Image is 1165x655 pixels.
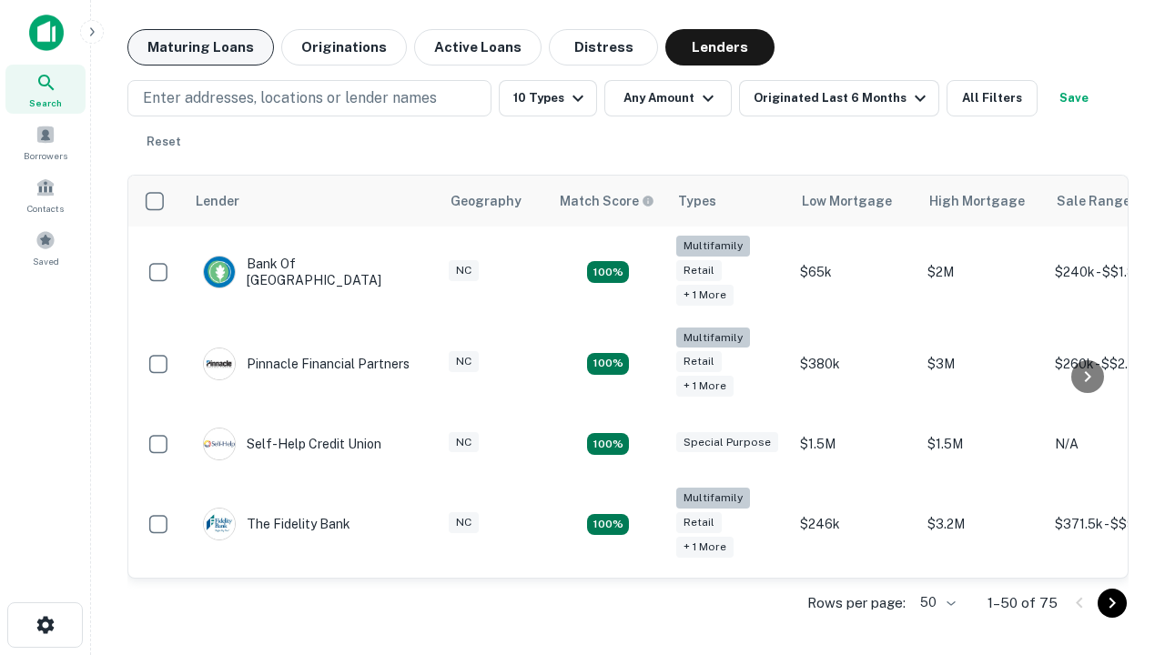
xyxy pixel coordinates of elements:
[918,227,1046,318] td: $2M
[33,254,59,268] span: Saved
[560,191,654,211] div: Capitalize uses an advanced AI algorithm to match your search with the best lender. The match sco...
[449,351,479,372] div: NC
[918,176,1046,227] th: High Mortgage
[667,176,791,227] th: Types
[791,409,918,479] td: $1.5M
[807,592,906,614] p: Rows per page:
[204,428,235,459] img: picture
[204,509,235,539] img: picture
[587,353,629,375] div: Matching Properties: 17, hasApolloMatch: undefined
[918,318,1046,410] td: $3M
[549,176,667,227] th: Capitalize uses an advanced AI algorithm to match your search with the best lender. The match sco...
[676,285,734,306] div: + 1 more
[5,223,86,272] a: Saved
[5,170,86,219] a: Contacts
[127,80,491,116] button: Enter addresses, locations or lender names
[676,512,722,533] div: Retail
[203,508,350,540] div: The Fidelity Bank
[204,348,235,379] img: picture
[1098,589,1127,618] button: Go to next page
[739,80,939,116] button: Originated Last 6 Months
[29,96,62,110] span: Search
[678,190,716,212] div: Types
[947,80,1038,116] button: All Filters
[676,351,722,372] div: Retail
[185,176,440,227] th: Lender
[440,176,549,227] th: Geography
[604,80,732,116] button: Any Amount
[791,318,918,410] td: $380k
[754,87,931,109] div: Originated Last 6 Months
[587,261,629,283] div: Matching Properties: 17, hasApolloMatch: undefined
[449,260,479,281] div: NC
[1057,190,1130,212] div: Sale Range
[587,433,629,455] div: Matching Properties: 11, hasApolloMatch: undefined
[203,428,381,460] div: Self-help Credit Union
[135,124,193,160] button: Reset
[587,514,629,536] div: Matching Properties: 10, hasApolloMatch: undefined
[414,29,542,65] button: Active Loans
[27,201,64,216] span: Contacts
[918,479,1046,570] td: $3.2M
[281,29,407,65] button: Originations
[665,29,775,65] button: Lenders
[449,432,479,453] div: NC
[988,592,1058,614] p: 1–50 of 75
[203,348,410,380] div: Pinnacle Financial Partners
[549,29,658,65] button: Distress
[676,488,750,509] div: Multifamily
[676,537,734,558] div: + 1 more
[1045,80,1103,116] button: Save your search to get updates of matches that match your search criteria.
[929,190,1025,212] div: High Mortgage
[791,479,918,570] td: $246k
[499,80,597,116] button: 10 Types
[5,65,86,114] a: Search
[913,589,958,616] div: 50
[791,227,918,318] td: $65k
[791,176,918,227] th: Low Mortgage
[127,29,274,65] button: Maturing Loans
[24,148,67,163] span: Borrowers
[196,190,239,212] div: Lender
[676,260,722,281] div: Retail
[203,256,421,288] div: Bank Of [GEOGRAPHIC_DATA]
[802,190,892,212] div: Low Mortgage
[676,376,734,397] div: + 1 more
[451,190,522,212] div: Geography
[5,117,86,166] a: Borrowers
[143,87,437,109] p: Enter addresses, locations or lender names
[676,327,750,348] div: Multifamily
[676,236,750,257] div: Multifamily
[29,15,64,51] img: capitalize-icon.png
[918,409,1046,479] td: $1.5M
[449,512,479,533] div: NC
[204,257,235,287] img: picture
[560,191,651,211] h6: Match Score
[676,432,778,453] div: Special Purpose
[1074,451,1165,539] iframe: Chat Widget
